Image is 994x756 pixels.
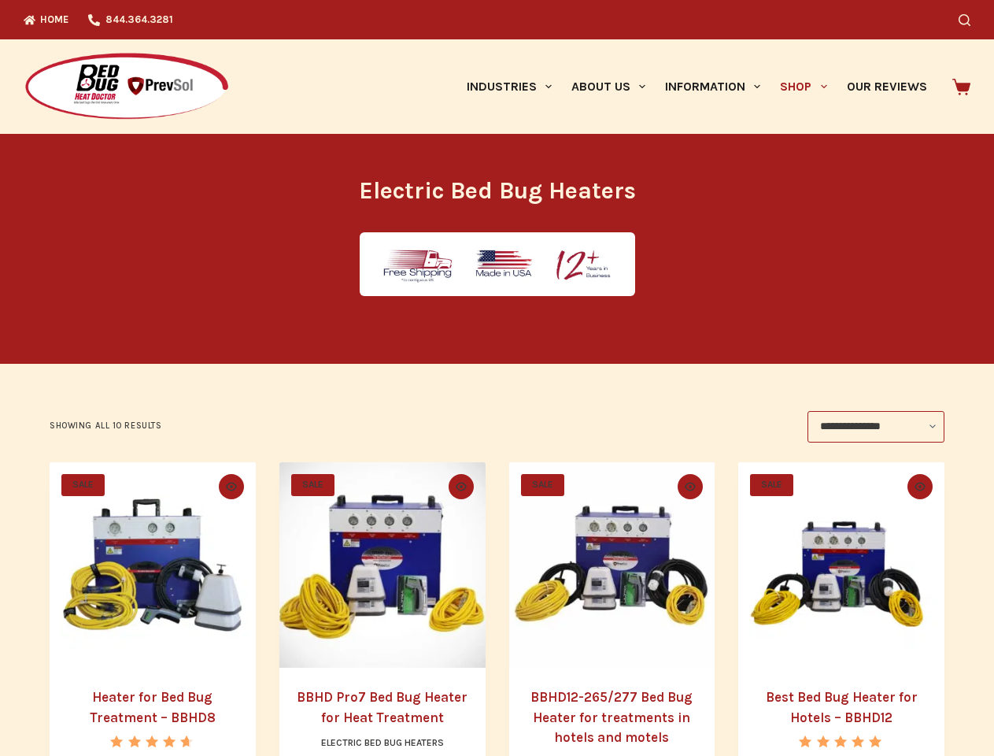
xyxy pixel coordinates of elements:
a: Heater for Bed Bug Treatment – BBHD8 [90,689,216,725]
button: Search [959,14,970,26]
a: Our Reviews [837,39,937,134]
button: Quick view toggle [449,474,474,499]
a: Shop [770,39,837,134]
a: Best Bed Bug Heater for Hotels – BBHD12 [766,689,918,725]
div: Rated 4.67 out of 5 [110,736,194,747]
img: Prevsol/Bed Bug Heat Doctor [24,52,230,122]
a: BBHD Pro7 Bed Bug Heater for Heat Treatment [297,689,467,725]
a: About Us [561,39,655,134]
a: Best Bed Bug Heater for Hotels - BBHD12 [738,462,944,669]
button: Quick view toggle [678,474,703,499]
p: Showing all 10 results [50,419,161,433]
a: BBHD12-265/277 Bed Bug Heater for treatments in hotels and motels [509,462,715,669]
a: BBHD Pro7 Bed Bug Heater for Heat Treatment [279,462,486,669]
nav: Primary [456,39,937,134]
span: SALE [521,474,564,496]
a: Electric Bed Bug Heaters [321,737,444,748]
a: Heater for Bed Bug Treatment - BBHD8 [50,462,256,669]
a: BBHD12-265/277 Bed Bug Heater for treatments in hotels and motels [530,689,693,745]
button: Quick view toggle [907,474,933,499]
a: Industries [456,39,561,134]
span: SALE [61,474,105,496]
button: Quick view toggle [219,474,244,499]
span: SALE [750,474,793,496]
span: SALE [291,474,334,496]
h1: Electric Bed Bug Heaters [202,173,793,209]
select: Shop order [807,411,944,443]
div: Rated 5.00 out of 5 [799,736,883,747]
a: Information [656,39,770,134]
